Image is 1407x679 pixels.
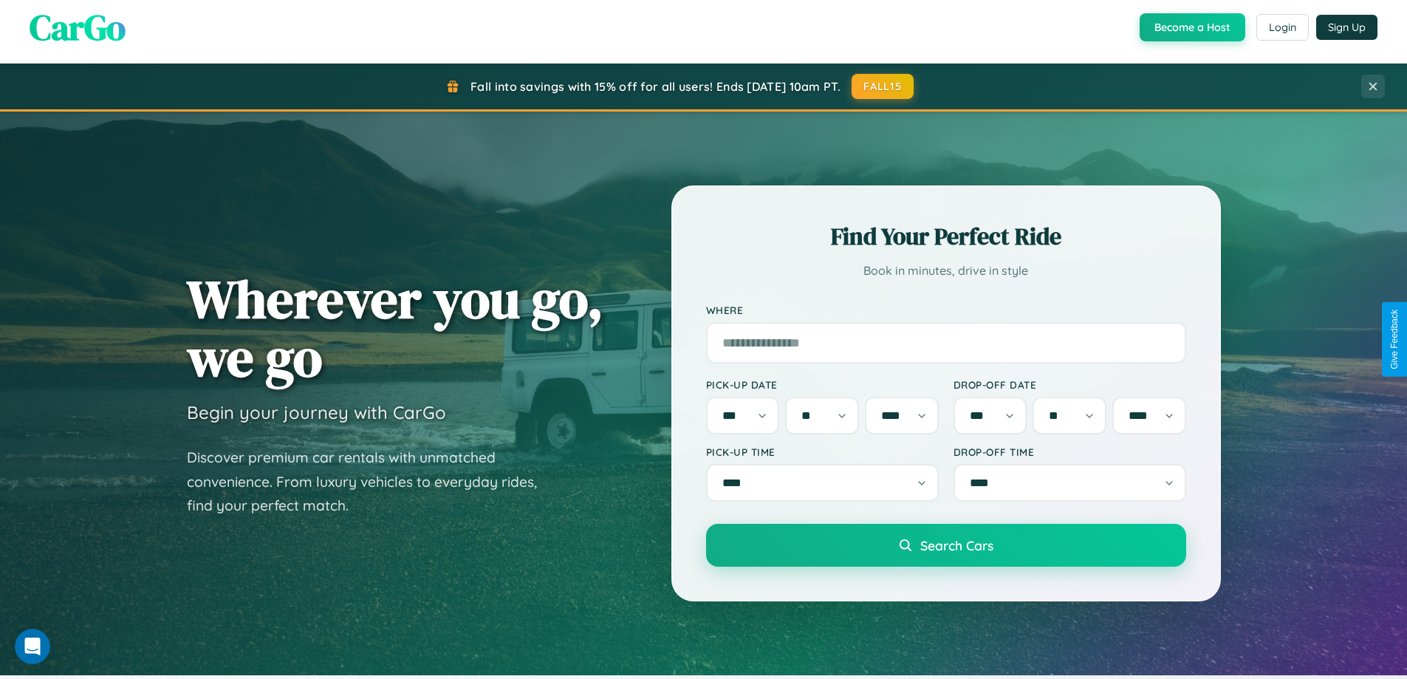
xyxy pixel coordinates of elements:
div: Give Feedback [1389,310,1400,369]
label: Pick-up Date [706,378,939,391]
span: Search Cars [920,537,993,553]
h2: Find Your Perfect Ride [706,220,1186,253]
button: Search Cars [706,524,1186,567]
label: Pick-up Time [706,446,939,458]
h1: Wherever you go, we go [187,270,603,386]
h3: Begin your journey with CarGo [187,401,446,423]
label: Drop-off Time [954,446,1186,458]
span: CarGo [30,3,126,52]
p: Book in minutes, drive in style [706,260,1186,282]
button: Sign Up [1316,15,1377,40]
span: Fall into savings with 15% off for all users! Ends [DATE] 10am PT. [470,79,841,94]
p: Discover premium car rentals with unmatched convenience. From luxury vehicles to everyday rides, ... [187,446,556,518]
iframe: Intercom live chat [15,629,50,664]
button: Login [1256,14,1309,41]
label: Where [706,304,1186,316]
label: Drop-off Date [954,378,1186,391]
button: FALL15 [852,74,914,99]
button: Become a Host [1140,13,1245,41]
